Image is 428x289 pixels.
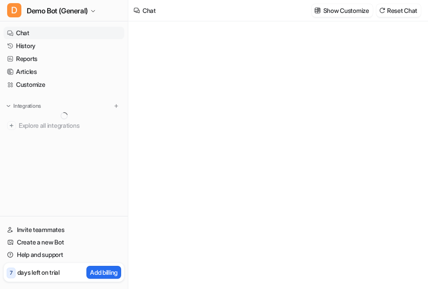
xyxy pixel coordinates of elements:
img: explore all integrations [7,121,16,130]
button: Reset Chat [376,4,421,17]
a: History [4,40,124,52]
a: Create a new Bot [4,236,124,248]
a: Explore all integrations [4,119,124,132]
p: days left on trial [17,268,60,277]
span: Demo Bot (General) [27,4,88,17]
a: Chat [4,27,124,39]
button: Integrations [4,102,44,110]
button: Show Customize [312,4,373,17]
button: Add billing [86,266,121,279]
img: customize [314,7,321,14]
a: Invite teammates [4,224,124,236]
p: Integrations [13,102,41,110]
a: Help and support [4,248,124,261]
a: Articles [4,65,124,78]
img: expand menu [5,103,12,109]
span: Explore all integrations [19,118,121,133]
img: menu_add.svg [113,103,119,109]
a: Reports [4,53,124,65]
p: Add billing [90,268,118,277]
a: Customize [4,78,124,91]
p: 7 [10,269,12,277]
p: Show Customize [323,6,369,15]
img: reset [379,7,385,14]
span: D [7,3,21,17]
div: Chat [143,6,156,15]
